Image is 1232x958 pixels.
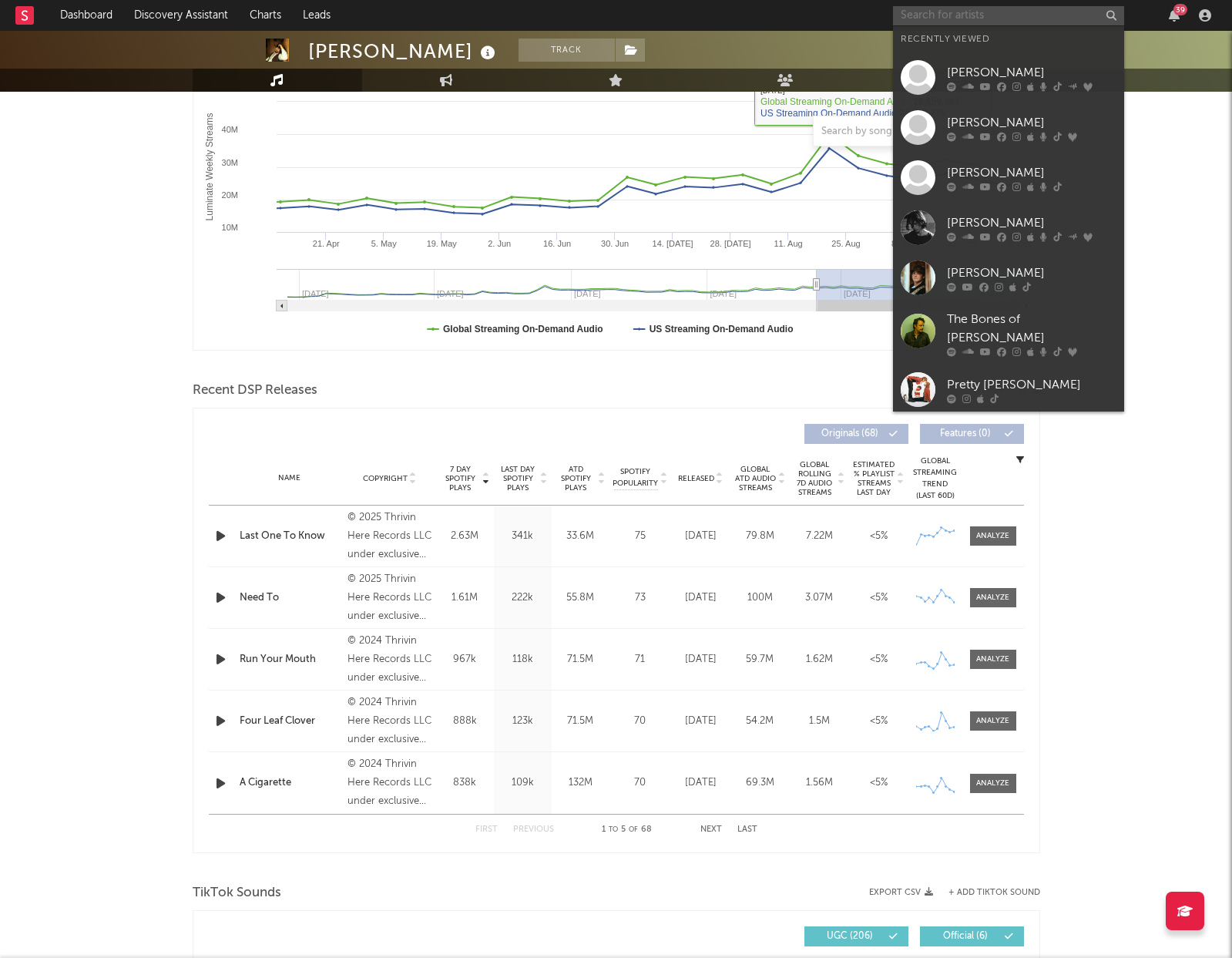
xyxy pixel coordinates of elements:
div: [PERSON_NAME] [947,213,1116,232]
div: © 2024 Thrivin Here Records LLC under exclusive license to Warner Music Nashville [347,755,431,811]
div: 1 5 68 [585,821,670,839]
div: Global Streaming Trend (Last 60D) [912,455,958,502]
div: 341k [498,529,548,544]
span: Estimated % Playlist Streams Last Day [853,460,895,497]
a: Four Leaf Clover [240,714,341,729]
div: [DATE] [675,775,727,791]
div: 54.2M [734,714,786,729]
div: 1.5M [794,714,845,729]
a: [PERSON_NAME] [893,52,1124,103]
button: Official(6) [920,926,1024,946]
div: [PERSON_NAME] [947,163,1116,182]
text: 14. [DATE] [652,239,693,248]
a: Pretty [PERSON_NAME] [893,365,1124,415]
div: 39 [1173,4,1187,15]
span: Official ( 6 ) [930,932,1001,941]
div: [DATE] [675,652,727,667]
div: 71 [613,652,667,667]
button: 39 [1169,9,1180,22]
button: Last [737,825,757,834]
div: 888k [440,714,490,729]
div: 75 [613,529,667,544]
div: 132M [556,775,606,791]
span: UGC ( 206 ) [814,932,885,941]
div: 838k [440,775,490,791]
span: Copyright [363,474,408,483]
span: Global ATD Audio Streams [734,465,777,492]
input: Search by song name or URL [814,126,976,138]
a: [PERSON_NAME] [893,103,1124,153]
button: Next [700,825,722,834]
button: UGC(206) [804,926,908,946]
div: 222k [498,590,548,606]
div: 69.3M [734,775,786,791]
div: 123k [498,714,548,729]
text: 28. [DATE] [710,239,750,248]
span: Recent DSP Releases [193,382,317,400]
button: + Add TikTok Sound [948,889,1040,897]
button: Track [519,39,615,62]
text: 30M [221,158,237,167]
div: 3.07M [794,590,845,606]
div: 118k [498,652,548,667]
div: 109k [498,775,548,791]
a: The Bones of [PERSON_NAME] [893,303,1124,365]
a: Need To [240,590,341,606]
button: Features(0) [920,424,1024,444]
div: Pretty [PERSON_NAME] [947,375,1116,394]
span: Last Day Spotify Plays [498,465,539,492]
button: First [475,825,498,834]
div: The Bones of [PERSON_NAME] [947,311,1116,348]
a: Last One To Know [240,529,341,544]
span: Features ( 0 ) [930,429,1001,439]
text: 2. Jun [488,239,511,248]
div: 7.22M [794,529,845,544]
div: Name [240,472,341,484]
span: Spotify Popularity [613,466,658,489]
div: <5% [853,775,905,791]
div: <5% [853,714,905,729]
svg: Luminate Weekly Consumption [193,42,1039,350]
div: 100M [734,590,786,606]
text: US Streaming On-Demand Audio [649,324,793,334]
text: Luminate Weekly Streams [203,113,214,221]
div: Recently Viewed [901,30,1116,49]
button: Originals(68) [804,424,908,444]
div: 33.6M [556,529,606,544]
div: <5% [853,652,905,667]
div: 70 [613,775,667,791]
button: Export CSV [869,888,933,897]
div: 1.62M [794,652,845,667]
a: [PERSON_NAME] [893,153,1124,203]
a: A Cigarette [240,775,341,791]
div: 71.5M [556,652,606,667]
div: 71.5M [556,714,606,729]
button: Previous [513,825,554,834]
text: 21. Apr [312,239,339,248]
text: 20M [221,190,237,200]
span: 7 Day Spotify Plays [440,465,481,492]
div: 55.8M [556,590,606,606]
div: <5% [853,590,905,606]
div: 70 [613,714,667,729]
a: Run Your Mouth [240,652,341,667]
div: [PERSON_NAME] [947,63,1116,82]
div: 59.7M [734,652,786,667]
button: + Add TikTok Sound [933,889,1040,897]
div: 967k [440,652,490,667]
div: [DATE] [675,529,727,544]
div: © 2024 Thrivin Here Records LLC under exclusive license to Warner Music Nashville [347,694,431,749]
div: 79.8M [734,529,786,544]
div: <5% [853,529,905,544]
div: [DATE] [675,714,727,729]
div: © 2024 Thrivin Here Records LLC under exclusive license to Warner Music Nashville [347,632,431,687]
text: 30. Jun [601,239,629,248]
text: 11. Aug [774,239,802,248]
text: 8. Sep [891,239,916,248]
div: 1.61M [440,590,490,606]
